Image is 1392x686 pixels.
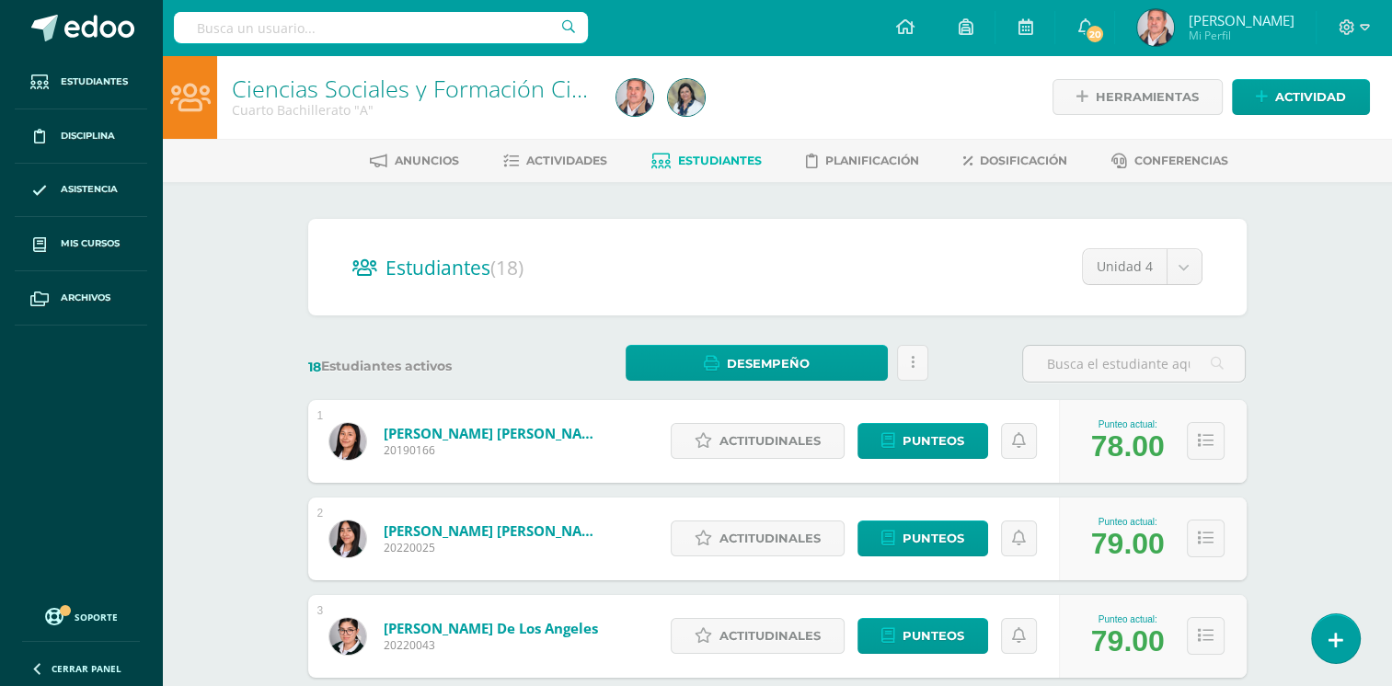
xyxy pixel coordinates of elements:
span: Unidad 4 [1097,249,1153,284]
a: Disciplina [15,109,147,164]
a: Herramientas [1053,79,1223,115]
a: Actitudinales [671,520,845,556]
input: Busca un usuario... [174,12,588,43]
a: Dosificación [963,146,1067,176]
span: Estudiantes [678,154,762,167]
h1: Ciencias Sociales y Formación Ciudadana 4 [232,75,594,101]
div: Punteo actual: [1091,517,1165,527]
div: 1 [317,409,324,422]
span: Cerrar panel [52,662,121,675]
a: [PERSON_NAME] [PERSON_NAME] [384,521,604,540]
a: Punteos [857,618,988,654]
a: [PERSON_NAME] de los Angeles [384,619,598,637]
a: Soporte [22,603,140,628]
span: Actividades [526,154,607,167]
div: 78.00 [1091,429,1165,463]
a: Actitudinales [671,618,845,654]
a: Ciencias Sociales y Formación Ciudadana 4 [232,73,682,104]
span: Dosificación [980,154,1067,167]
div: Cuarto Bachillerato 'A' [232,101,594,119]
a: Unidad 4 [1083,249,1202,284]
label: Estudiantes activos [308,358,532,375]
a: Estudiantes [651,146,762,176]
span: Actividad [1275,80,1346,114]
div: 3 [317,604,324,617]
img: c96a423fd71b76c16867657e46671b28.png [1137,9,1174,46]
a: Anuncios [370,146,459,176]
span: [PERSON_NAME] [1188,11,1294,29]
span: Actitudinales [719,521,821,555]
div: 79.00 [1091,624,1165,658]
div: Punteo actual: [1091,419,1165,429]
span: Punteos [903,521,964,555]
span: Mis cursos [61,236,120,251]
span: Desempeño [727,347,810,381]
img: c96a423fd71b76c16867657e46671b28.png [616,79,653,116]
span: (18) [490,255,523,280]
span: Herramientas [1096,80,1199,114]
span: Asistencia [61,182,118,197]
div: 2 [317,507,324,520]
span: Punteos [903,619,964,653]
span: Mi Perfil [1188,28,1294,43]
span: Conferencias [1134,154,1228,167]
span: Estudiantes [61,74,128,89]
a: Actitudinales [671,423,845,459]
span: 20220043 [384,637,598,653]
a: Desempeño [626,345,888,381]
span: Estudiantes [385,255,523,280]
span: Planificación [825,154,919,167]
a: Actividad [1232,79,1370,115]
img: e6ea1a72baaff13fc2409458813e0284.png [329,520,366,557]
a: Planificación [806,146,919,176]
span: Disciplina [61,129,115,143]
span: Soporte [75,611,118,623]
span: Actitudinales [719,619,821,653]
span: Archivos [61,291,110,305]
div: Punteo actual: [1091,614,1165,624]
span: Anuncios [395,154,459,167]
a: Actividades [503,146,607,176]
img: 7bb76f0b91cd7d8c4556041d5657aafc.png [329,423,366,460]
span: 20220025 [384,540,604,555]
a: Punteos [857,520,988,556]
a: [PERSON_NAME] [PERSON_NAME] [384,424,604,442]
img: 8fe94ee545c18678c7a6f96759da612a.png [329,618,366,655]
span: Punteos [903,424,964,458]
a: Conferencias [1111,146,1228,176]
div: 79.00 [1091,527,1165,561]
a: Punteos [857,423,988,459]
a: Estudiantes [15,55,147,109]
span: 20190166 [384,442,604,458]
img: ddd9173603c829309f2e28ae9f8beb11.png [668,79,705,116]
a: Mis cursos [15,217,147,271]
span: 18 [308,359,321,375]
span: 20 [1085,24,1105,44]
a: Archivos [15,271,147,326]
input: Busca el estudiante aquí... [1023,346,1245,382]
span: Actitudinales [719,424,821,458]
a: Asistencia [15,164,147,218]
